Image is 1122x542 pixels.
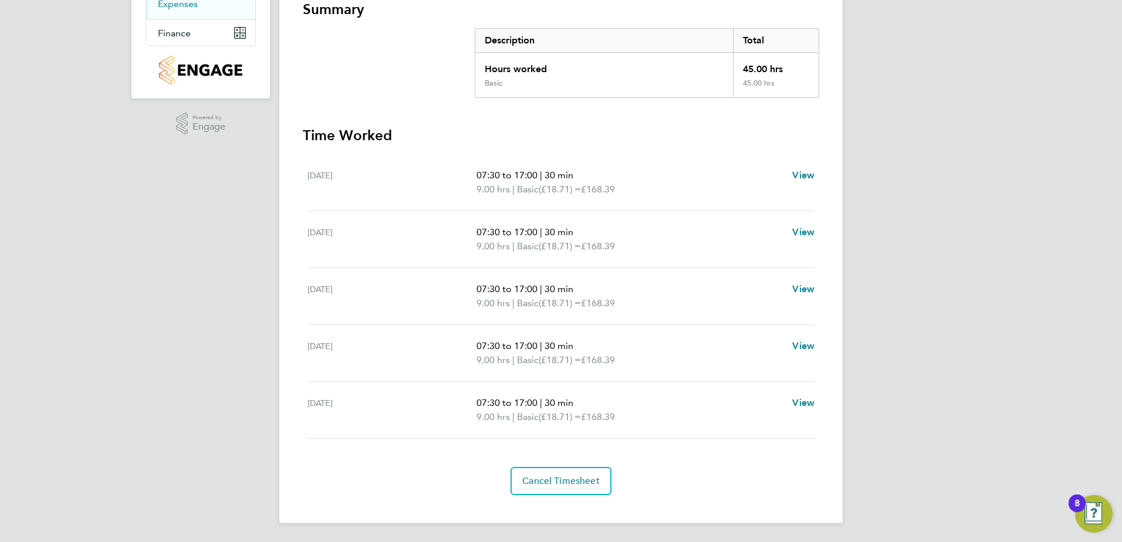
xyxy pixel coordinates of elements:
span: | [540,340,542,351]
button: Cancel Timesheet [511,467,611,495]
span: (£18.71) = [539,411,581,422]
button: Open Resource Center, 8 new notifications [1075,495,1113,533]
span: Finance [158,28,191,39]
span: View [792,283,815,294]
span: Basic [517,182,539,197]
a: View [792,396,815,410]
span: Cancel Timesheet [522,475,600,487]
span: (£18.71) = [539,240,581,252]
span: Engage [192,122,225,132]
span: 30 min [545,226,573,238]
span: 07:30 to 17:00 [476,170,538,181]
span: View [792,340,815,351]
span: Basic [517,353,539,367]
div: 8 [1074,503,1080,519]
span: Basic [517,239,539,253]
span: 30 min [545,397,573,408]
span: 07:30 to 17:00 [476,226,538,238]
a: Go to home page [146,56,256,84]
span: View [792,226,815,238]
span: | [540,170,542,181]
a: View [792,168,815,182]
button: Finance [146,20,255,46]
span: (£18.71) = [539,297,581,309]
span: 30 min [545,283,573,294]
div: [DATE] [307,168,476,197]
span: 9.00 hrs [476,411,510,422]
span: £168.39 [581,297,615,309]
span: | [540,226,542,238]
span: 30 min [545,170,573,181]
span: Basic [517,410,539,424]
span: View [792,170,815,181]
div: [DATE] [307,339,476,367]
span: (£18.71) = [539,354,581,365]
span: 9.00 hrs [476,184,510,195]
div: Basic [485,79,502,88]
span: | [512,184,515,195]
div: Total [733,29,819,52]
div: [DATE] [307,396,476,424]
span: 30 min [545,340,573,351]
span: 9.00 hrs [476,240,510,252]
span: | [512,297,515,309]
span: Powered by [192,113,225,123]
span: Basic [517,296,539,310]
span: | [512,411,515,422]
h3: Time Worked [303,126,819,145]
a: Powered byEngage [176,113,226,135]
div: Hours worked [475,53,733,79]
span: £168.39 [581,240,615,252]
span: | [540,283,542,294]
span: | [512,240,515,252]
span: (£18.71) = [539,184,581,195]
span: 9.00 hrs [476,354,510,365]
span: 07:30 to 17:00 [476,283,538,294]
span: 9.00 hrs [476,297,510,309]
span: | [512,354,515,365]
a: View [792,339,815,353]
span: | [540,397,542,408]
div: [DATE] [307,282,476,310]
div: 45.00 hrs [733,53,819,79]
div: 45.00 hrs [733,79,819,97]
span: £168.39 [581,411,615,422]
span: £168.39 [581,184,615,195]
div: [DATE] [307,225,476,253]
a: View [792,225,815,239]
span: 07:30 to 17:00 [476,397,538,408]
span: £168.39 [581,354,615,365]
div: Summary [475,28,819,98]
span: View [792,397,815,408]
span: 07:30 to 17:00 [476,340,538,351]
a: View [792,282,815,296]
img: countryside-properties-logo-retina.png [159,56,242,84]
div: Description [475,29,733,52]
